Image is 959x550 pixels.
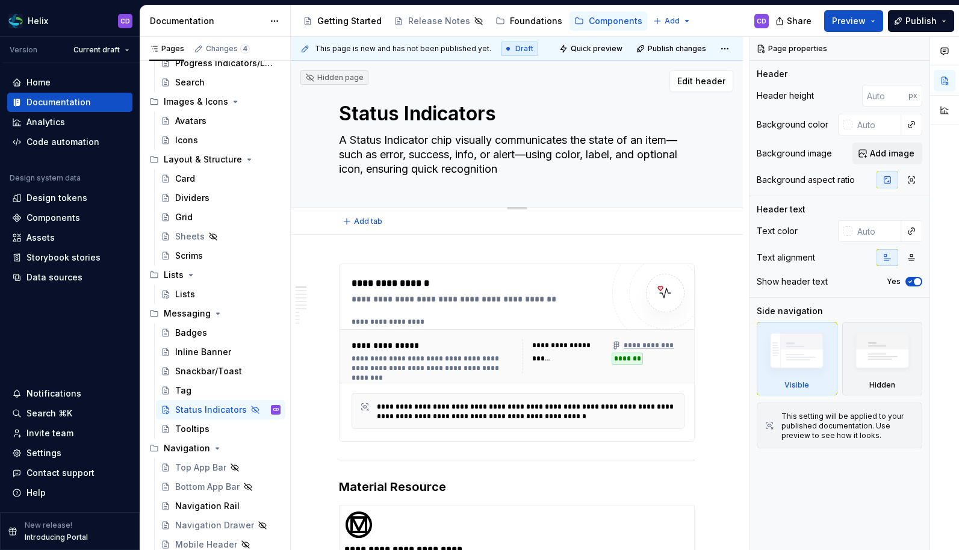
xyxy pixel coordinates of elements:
[757,203,805,215] div: Header text
[491,11,567,31] a: Foundations
[175,115,206,127] div: Avatars
[26,407,72,419] div: Search ⌘K
[206,44,250,54] div: Changes
[298,9,647,33] div: Page tree
[757,16,766,26] div: CD
[73,45,120,55] span: Current draft
[156,323,285,342] a: Badges
[787,15,812,27] span: Share
[7,443,132,463] a: Settings
[164,153,242,165] div: Layout & Structure
[25,521,72,530] p: New release!
[175,385,191,397] div: Tag
[757,68,787,80] div: Header
[7,463,132,483] button: Contact support
[26,96,91,108] div: Documentation
[337,99,692,128] textarea: Status Indicators
[175,500,240,512] div: Navigation Rail
[144,265,285,285] div: Lists
[905,15,937,27] span: Publish
[156,227,285,246] a: Sheets
[26,487,46,499] div: Help
[156,496,285,516] a: Navigation Rail
[317,15,382,27] div: Getting Started
[26,76,51,88] div: Home
[26,447,61,459] div: Settings
[8,14,23,28] img: f6f21888-ac52-4431-a6ea-009a12e2bf23.png
[389,11,488,31] a: Release Notes
[2,8,137,34] button: HelixCD
[156,381,285,400] a: Tag
[870,147,914,159] span: Add image
[156,246,285,265] a: Scrims
[26,271,82,283] div: Data sources
[26,192,87,204] div: Design tokens
[156,131,285,150] a: Icons
[175,327,207,339] div: Badges
[7,228,132,247] a: Assets
[175,230,205,243] div: Sheets
[175,288,195,300] div: Lists
[156,477,285,496] a: Bottom App Bar
[852,143,922,164] button: Add image
[175,211,193,223] div: Grid
[510,15,562,27] div: Foundations
[571,44,622,54] span: Quick preview
[156,362,285,381] a: Snackbar/Toast
[781,412,914,440] div: This setting will be applied to your published documentation. Use preview to see how it looks.
[570,11,647,31] a: Components
[26,467,95,479] div: Contact support
[842,322,923,395] div: Hidden
[305,73,364,82] div: Hidden page
[156,188,285,208] a: Dividers
[26,212,80,224] div: Components
[669,70,733,92] button: Edit header
[7,73,132,92] a: Home
[7,132,132,152] a: Code automation
[26,116,65,128] div: Analytics
[556,40,628,57] button: Quick preview
[156,208,285,227] a: Grid
[852,114,901,135] input: Auto
[150,15,264,27] div: Documentation
[757,305,823,317] div: Side navigation
[156,458,285,477] a: Top App Bar
[408,15,470,27] div: Release Notes
[156,342,285,362] a: Inline Banner
[120,16,130,26] div: CD
[164,269,184,281] div: Lists
[175,192,209,204] div: Dividers
[677,75,725,87] span: Edit header
[175,346,231,358] div: Inline Banner
[784,380,809,390] div: Visible
[832,15,866,27] span: Preview
[757,147,832,159] div: Background image
[25,533,88,542] p: Introducing Portal
[144,92,285,111] div: Images & Icons
[26,232,55,244] div: Assets
[164,442,210,454] div: Navigation
[156,400,285,419] a: Status IndicatorsCD
[769,10,819,32] button: Share
[175,76,205,88] div: Search
[26,427,73,439] div: Invite team
[175,404,247,416] div: Status Indicators
[175,250,203,262] div: Scrims
[757,174,855,186] div: Background aspect ratio
[175,423,209,435] div: Tooltips
[7,483,132,502] button: Help
[7,268,132,287] a: Data sources
[156,516,285,535] a: Navigation Drawer
[315,44,491,54] span: This page is new and has not been published yet.
[633,40,712,57] button: Publish changes
[175,481,240,493] div: Bottom App Bar
[156,111,285,131] a: Avatars
[757,276,828,288] div: Show header text
[7,188,132,208] a: Design tokens
[156,285,285,304] a: Lists
[515,44,533,54] span: Draft
[7,208,132,227] a: Components
[757,119,828,131] div: Background color
[888,10,954,32] button: Publish
[757,225,798,237] div: Text color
